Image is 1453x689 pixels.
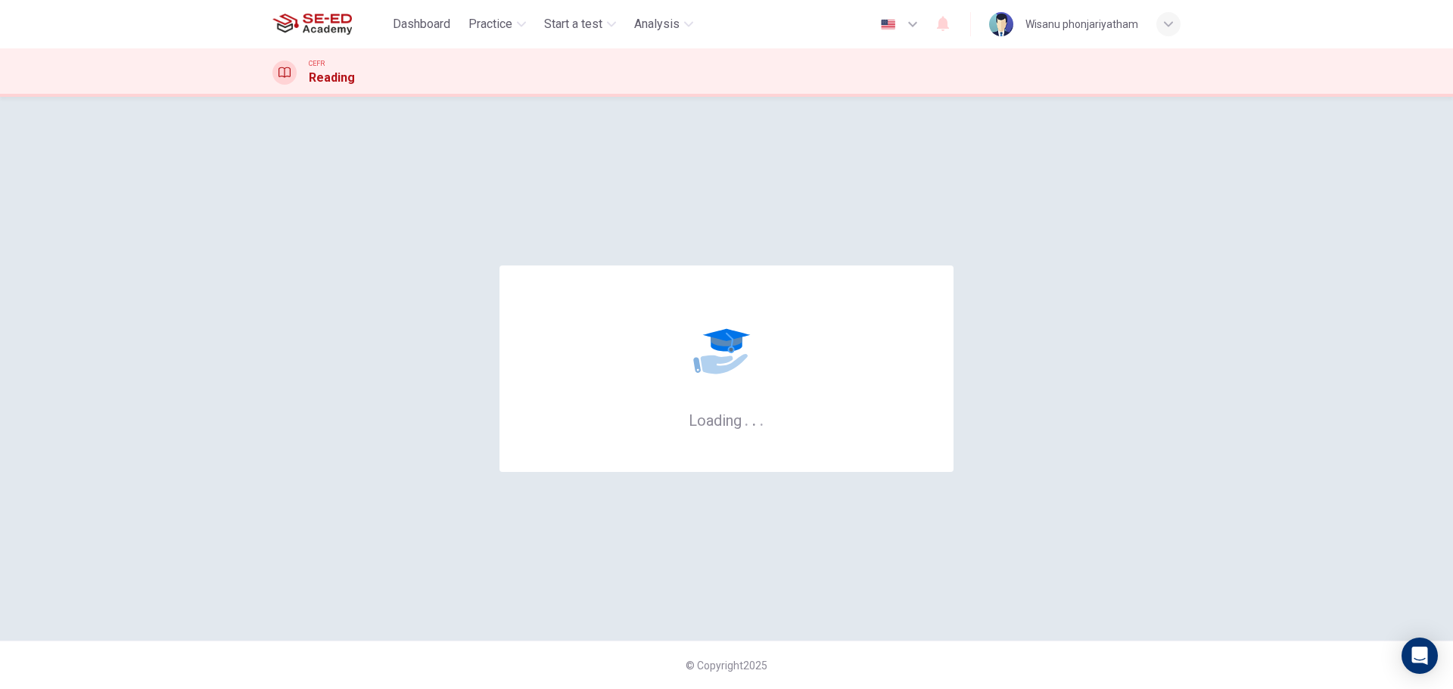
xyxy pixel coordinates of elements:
button: Dashboard [387,11,456,38]
span: CEFR [309,58,325,69]
h6: . [751,406,757,431]
h6: . [744,406,749,431]
button: Analysis [628,11,699,38]
button: Practice [462,11,532,38]
span: Practice [468,15,512,33]
h6: Loading [689,410,764,430]
h6: . [759,406,764,431]
span: Dashboard [393,15,450,33]
span: Start a test [544,15,602,33]
span: © Copyright 2025 [686,660,767,672]
a: SE-ED Academy logo [272,9,387,39]
img: Profile picture [989,12,1013,36]
span: Analysis [634,15,680,33]
h1: Reading [309,69,355,87]
button: Start a test [538,11,622,38]
img: SE-ED Academy logo [272,9,352,39]
img: en [879,19,898,30]
div: Open Intercom Messenger [1402,638,1438,674]
div: Wisanu phonjariyatham [1025,15,1138,33]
